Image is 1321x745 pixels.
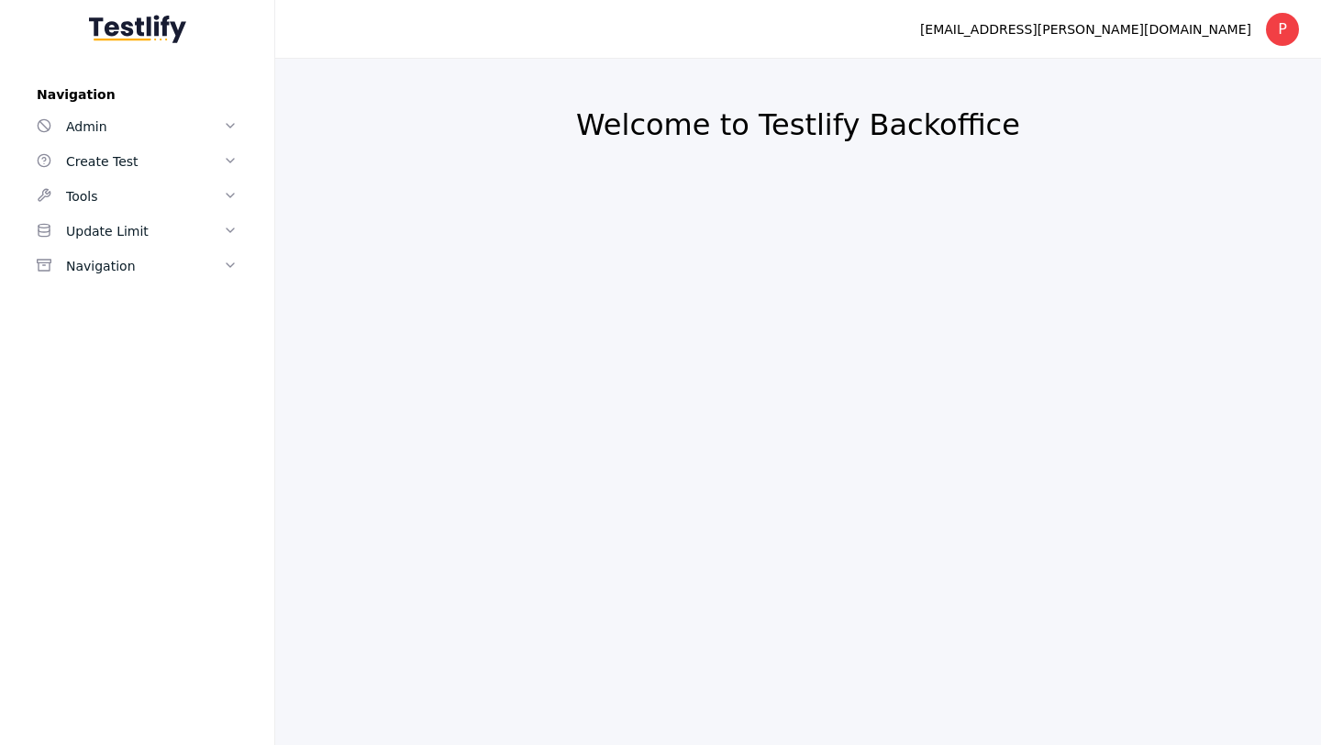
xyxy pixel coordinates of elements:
[66,116,223,138] div: Admin
[1266,13,1299,46] div: P
[89,15,186,43] img: Testlify - Backoffice
[66,220,223,242] div: Update Limit
[66,255,223,277] div: Navigation
[66,185,223,207] div: Tools
[319,106,1277,143] h2: Welcome to Testlify Backoffice
[66,150,223,172] div: Create Test
[22,87,252,102] label: Navigation
[920,18,1251,40] div: [EMAIL_ADDRESS][PERSON_NAME][DOMAIN_NAME]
